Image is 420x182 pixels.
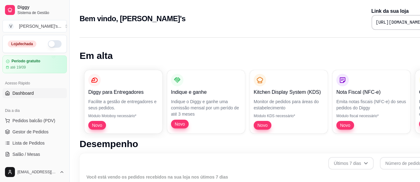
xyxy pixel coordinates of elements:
[328,157,374,170] button: Últimos 7 dias
[2,20,67,32] button: Select a team
[8,41,36,47] div: Loja fechada
[48,40,62,48] button: Alterar Status
[88,113,159,118] p: Módulo Motoboy necessário*
[90,122,105,128] span: Novo
[333,70,410,133] button: Nota Fiscal (NFC-e)Emita notas fiscais (NFC-e) do seus pedidos do DiggyMódulo fiscal necessário*Novo
[2,138,67,148] a: Lista de Pedidos
[2,55,67,73] a: Período gratuitoaté 19/09
[85,70,162,133] button: Diggy para EntregadoresFacilite a gestão de entregadores e seus pedidos.Módulo Motoboy necessário...
[336,98,407,111] p: Emita notas fiscais (NFC-e) do seus pedidos do Diggy
[2,88,67,98] a: Dashboard
[255,122,270,128] span: Novo
[12,129,48,135] span: Gestor de Pedidos
[12,140,45,146] span: Lista de Pedidos
[2,106,67,116] div: Dia a dia
[17,5,64,10] span: Diggy
[167,70,245,133] button: Indique e ganheIndique o Diggy e ganhe uma comissão mensal por um perído de até 3 mesesNovo
[171,89,241,96] p: Indique e ganhe
[80,14,186,24] h2: Bem vindo, [PERSON_NAME]'s
[338,122,353,128] span: Novo
[12,59,40,64] article: Período gratuito
[254,98,324,111] p: Monitor de pedidos para áreas do estabelecimento
[336,113,407,118] p: Módulo fiscal necessário*
[2,78,67,88] div: Acesso Rápido
[2,116,67,126] button: Pedidos balcão (PDV)
[19,23,61,29] div: [PERSON_NAME]'s ...
[88,89,159,96] p: Diggy para Entregadores
[8,23,14,29] span: V
[2,165,67,180] button: [EMAIL_ADDRESS][DOMAIN_NAME]
[12,90,34,96] span: Dashboard
[2,160,67,170] a: Diggy Botnovo
[254,89,324,96] p: Kitchen Display System (KDS)
[172,121,187,127] span: Novo
[88,98,159,111] p: Facilite a gestão de entregadores e seus pedidos.
[2,127,67,137] a: Gestor de Pedidos
[86,175,228,180] text: Você está vendo os pedidos recebidos na sua loja nos útimos 7 dias
[12,151,40,157] span: Salão / Mesas
[2,2,67,17] a: DiggySistema de Gestão
[17,170,57,175] span: [EMAIL_ADDRESS][DOMAIN_NAME]
[254,113,324,118] p: Módulo KDS necessário*
[12,117,55,124] span: Pedidos balcão (PDV)
[10,65,26,70] article: até 19/09
[2,149,67,159] a: Salão / Mesas
[171,98,241,117] p: Indique o Diggy e ganhe uma comissão mensal por um perído de até 3 meses
[17,10,64,15] span: Sistema de Gestão
[336,89,407,96] p: Nota Fiscal (NFC-e)
[250,70,328,133] button: Kitchen Display System (KDS)Monitor de pedidos para áreas do estabelecimentoMódulo KDS necessário...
